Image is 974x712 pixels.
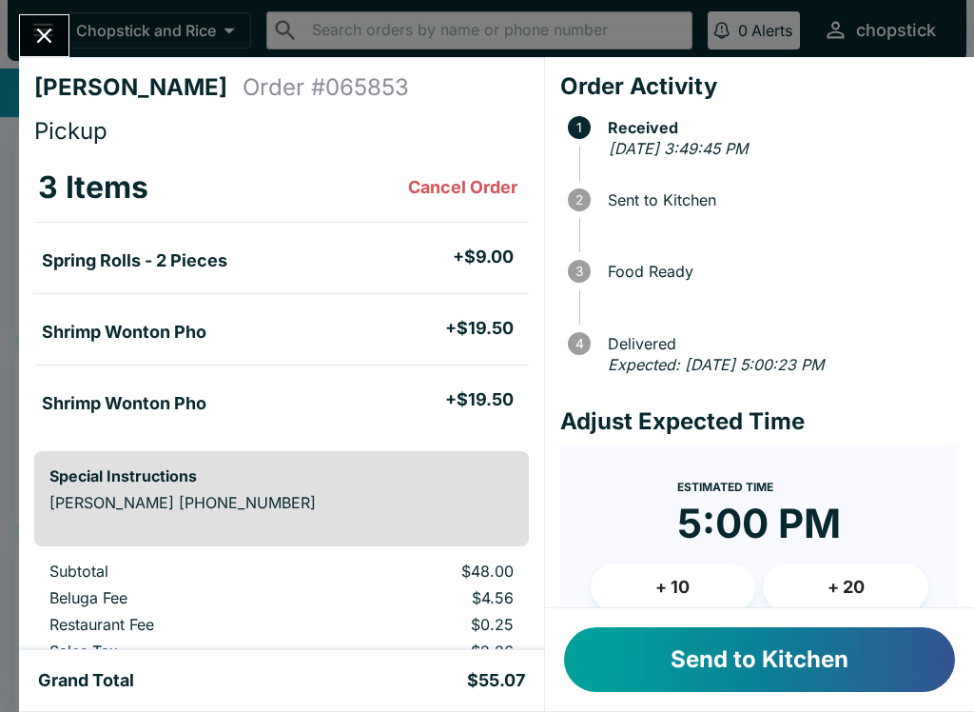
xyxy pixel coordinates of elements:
[575,192,583,208] text: 2
[445,317,514,340] h5: + $19.50
[609,139,748,158] em: [DATE] 3:49:45 PM
[560,72,959,101] h4: Order Activity
[575,264,583,279] text: 3
[243,73,409,102] h4: Order # 065853
[576,120,582,135] text: 1
[34,73,243,102] h4: [PERSON_NAME]
[49,562,296,581] p: Subtotal
[608,355,824,374] em: Expected: [DATE] 5:00:23 PM
[49,588,296,607] p: Beluga Fee
[49,493,514,512] p: [PERSON_NAME] [PHONE_NUMBER]
[49,642,296,661] p: Sales Tax
[445,388,514,411] h5: + $19.50
[564,627,955,692] button: Send to Kitchen
[598,119,959,136] span: Received
[400,168,525,207] button: Cancel Order
[598,191,959,208] span: Sent to Kitchen
[49,615,296,634] p: Restaurant Fee
[42,249,227,272] h5: Spring Rolls - 2 Pieces
[38,168,148,207] h3: 3 Items
[560,407,959,436] h4: Adjust Expected Time
[763,564,928,611] button: + 20
[20,15,68,56] button: Close
[453,246,514,268] h5: + $9.00
[326,588,513,607] p: $4.56
[34,153,529,436] table: orders table
[598,263,959,280] span: Food Ready
[598,335,959,352] span: Delivered
[467,669,525,692] h5: $55.07
[591,564,756,611] button: + 10
[42,321,206,344] h5: Shrimp Wonton Pho
[34,562,529,668] table: orders table
[677,499,841,548] time: 5:00 PM
[326,615,513,634] p: $0.25
[42,392,206,415] h5: Shrimp Wonton Pho
[575,336,583,351] text: 4
[38,669,134,692] h5: Grand Total
[34,117,107,145] span: Pickup
[677,480,773,494] span: Estimated Time
[326,562,513,581] p: $48.00
[49,466,514,485] h6: Special Instructions
[326,642,513,661] p: $2.26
